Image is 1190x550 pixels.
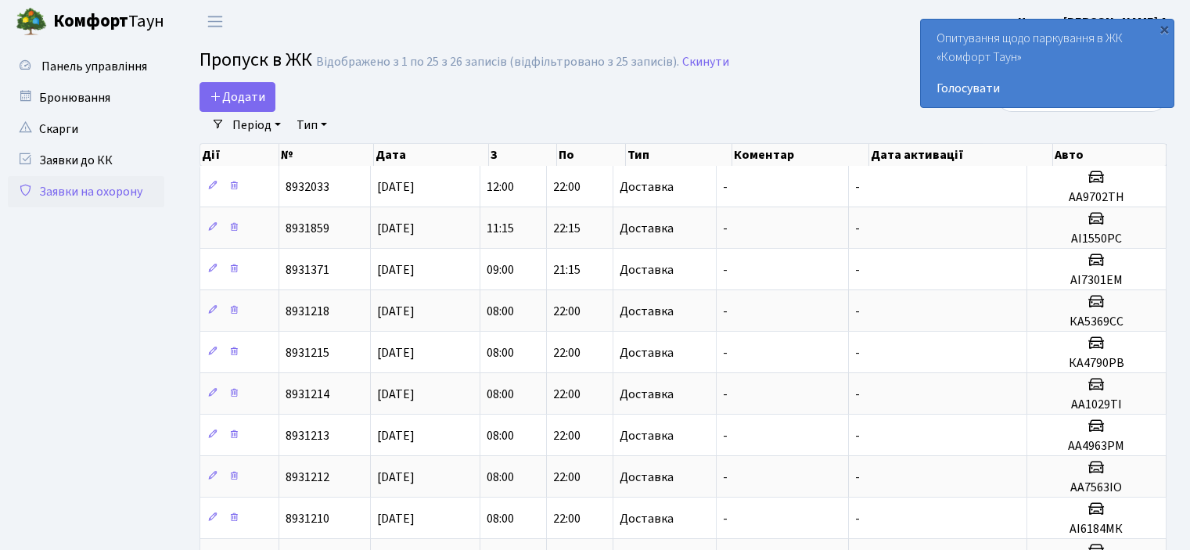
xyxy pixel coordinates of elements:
th: Дії [200,144,279,166]
a: Додати [200,82,275,112]
span: 22:00 [553,303,581,320]
span: Доставка [620,388,674,401]
a: Панель управління [8,51,164,82]
span: 8931210 [286,510,329,527]
span: - [855,510,860,527]
span: Доставка [620,512,674,525]
h5: АІ6184МК [1034,522,1159,537]
span: 22:15 [553,220,581,237]
h5: АІ7301ЕМ [1034,273,1159,288]
span: 08:00 [487,386,514,403]
a: Заявки на охорону [8,176,164,207]
span: 8931212 [286,469,329,486]
div: Відображено з 1 по 25 з 26 записів (відфільтровано з 25 записів). [316,55,679,70]
a: Заявки до КК [8,145,164,176]
span: - [723,261,728,279]
span: 09:00 [487,261,514,279]
span: Доставка [620,181,674,193]
span: - [855,178,860,196]
h5: АІ1550РС [1034,232,1159,246]
span: 22:00 [553,178,581,196]
h5: АА4963РМ [1034,439,1159,454]
th: Дата активації [869,144,1053,166]
span: 8931214 [286,386,329,403]
span: Доставка [620,222,674,235]
div: Опитування щодо паркування в ЖК «Комфорт Таун» [921,20,1174,107]
span: - [855,469,860,486]
h5: КА4790РВ [1034,356,1159,371]
th: Тип [626,144,732,166]
span: 21:15 [553,261,581,279]
span: [DATE] [377,261,415,279]
span: 8931859 [286,220,329,237]
th: З [489,144,557,166]
span: 11:15 [487,220,514,237]
span: - [723,178,728,196]
span: 08:00 [487,469,514,486]
span: 8931215 [286,344,329,361]
span: 08:00 [487,427,514,444]
span: Пропуск в ЖК [200,46,312,74]
span: - [855,344,860,361]
span: 22:00 [553,344,581,361]
span: Доставка [620,264,674,276]
span: - [723,510,728,527]
div: × [1156,21,1172,37]
a: Цитрус [PERSON_NAME] А. [1018,13,1171,31]
h5: КА5369СС [1034,315,1159,329]
span: - [855,427,860,444]
span: - [723,303,728,320]
h5: АА7563ІО [1034,480,1159,495]
span: [DATE] [377,344,415,361]
span: - [723,220,728,237]
a: Скинути [682,55,729,70]
h5: АА9702ТН [1034,190,1159,205]
span: [DATE] [377,303,415,320]
span: Доставка [620,430,674,442]
span: 8931218 [286,303,329,320]
button: Переключити навігацію [196,9,235,34]
span: - [723,427,728,444]
th: По [557,144,625,166]
span: - [723,469,728,486]
a: Період [226,112,287,138]
span: 22:00 [553,386,581,403]
span: Доставка [620,347,674,359]
span: 08:00 [487,303,514,320]
a: Тип [290,112,333,138]
img: logo.png [16,6,47,38]
span: 22:00 [553,427,581,444]
span: 22:00 [553,469,581,486]
a: Скарги [8,113,164,145]
span: - [855,303,860,320]
span: - [855,220,860,237]
span: Таун [53,9,164,35]
span: 22:00 [553,510,581,527]
b: Комфорт [53,9,128,34]
span: - [723,386,728,403]
th: № [279,144,374,166]
h5: АА1029ТІ [1034,397,1159,412]
span: 08:00 [487,510,514,527]
a: Голосувати [937,79,1158,98]
span: [DATE] [377,178,415,196]
th: Авто [1053,144,1167,166]
span: 08:00 [487,344,514,361]
a: Бронювання [8,82,164,113]
span: 8931213 [286,427,329,444]
th: Коментар [732,144,868,166]
span: [DATE] [377,427,415,444]
span: - [723,344,728,361]
span: 12:00 [487,178,514,196]
span: Панель управління [41,58,147,75]
span: [DATE] [377,220,415,237]
span: Доставка [620,471,674,483]
span: [DATE] [377,386,415,403]
th: Дата [374,144,489,166]
span: 8932033 [286,178,329,196]
span: Додати [210,88,265,106]
span: - [855,261,860,279]
span: 8931371 [286,261,329,279]
span: Доставка [620,305,674,318]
